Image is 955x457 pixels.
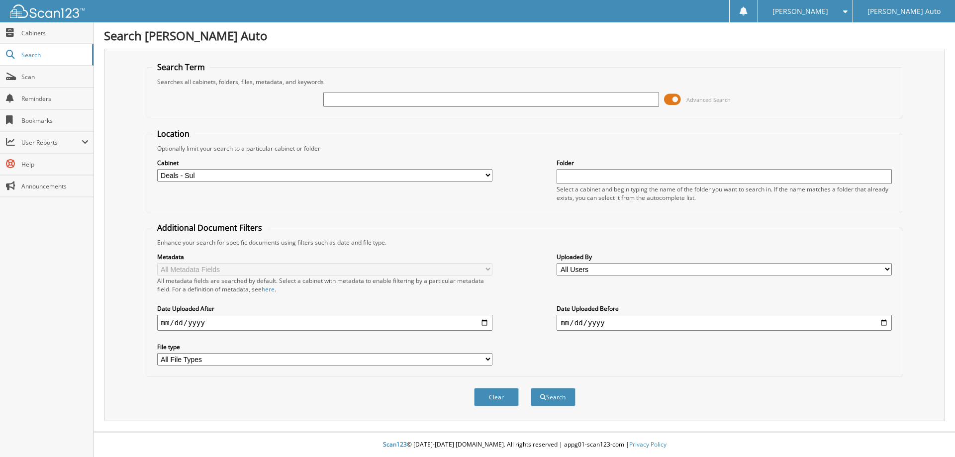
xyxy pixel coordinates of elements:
img: scan123-logo-white.svg [10,4,85,18]
span: Scan [21,73,89,81]
div: © [DATE]-[DATE] [DOMAIN_NAME]. All rights reserved | appg01-scan123-com | [94,433,955,457]
label: File type [157,343,492,351]
span: Search [21,51,87,59]
a: Privacy Policy [629,440,667,449]
div: Searches all cabinets, folders, files, metadata, and keywords [152,78,897,86]
span: Help [21,160,89,169]
a: here [262,285,275,293]
h1: Search [PERSON_NAME] Auto [104,27,945,44]
button: Clear [474,388,519,406]
span: Cabinets [21,29,89,37]
div: Select a cabinet and begin typing the name of the folder you want to search in. If the name match... [557,185,892,202]
div: Enhance your search for specific documents using filters such as date and file type. [152,238,897,247]
legend: Additional Document Filters [152,222,267,233]
span: User Reports [21,138,82,147]
button: Search [531,388,575,406]
legend: Search Term [152,62,210,73]
span: [PERSON_NAME] Auto [867,8,941,14]
span: Scan123 [383,440,407,449]
label: Uploaded By [557,253,892,261]
label: Folder [557,159,892,167]
label: Cabinet [157,159,492,167]
span: Advanced Search [686,96,731,103]
iframe: Chat Widget [905,409,955,457]
span: Reminders [21,94,89,103]
input: start [157,315,492,331]
label: Date Uploaded After [157,304,492,313]
label: Date Uploaded Before [557,304,892,313]
legend: Location [152,128,194,139]
span: [PERSON_NAME] [772,8,828,14]
span: Announcements [21,182,89,190]
div: All metadata fields are searched by default. Select a cabinet with metadata to enable filtering b... [157,276,492,293]
label: Metadata [157,253,492,261]
div: Optionally limit your search to a particular cabinet or folder [152,144,897,153]
span: Bookmarks [21,116,89,125]
input: end [557,315,892,331]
